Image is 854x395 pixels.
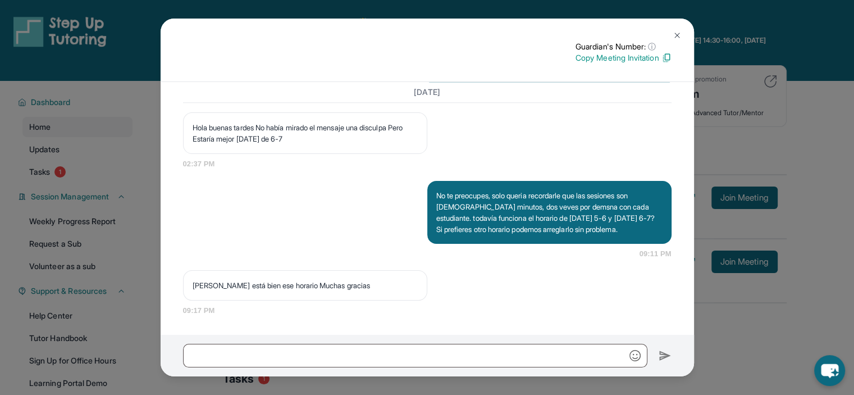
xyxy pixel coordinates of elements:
[183,158,672,170] span: 02:37 PM
[659,349,672,362] img: Send icon
[576,41,672,52] p: Guardian's Number:
[193,122,418,144] p: Hola buenas tardes No había mirado el mensaje una disculpa Pero Estaría mejor [DATE] de 6-7
[661,53,672,63] img: Copy Icon
[814,355,845,386] button: chat-button
[648,41,656,52] span: ⓘ
[640,248,672,260] span: 09:11 PM
[436,190,663,235] p: No te preocupes, solo queria recordarle que las sesiones son [DEMOGRAPHIC_DATA] minutos, dos veve...
[183,305,672,316] span: 09:17 PM
[673,31,682,40] img: Close Icon
[193,280,418,291] p: [PERSON_NAME] está bien ese horario Muchas gracias
[629,350,641,361] img: Emoji
[183,87,672,98] h3: [DATE]
[576,52,672,63] p: Copy Meeting Invitation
